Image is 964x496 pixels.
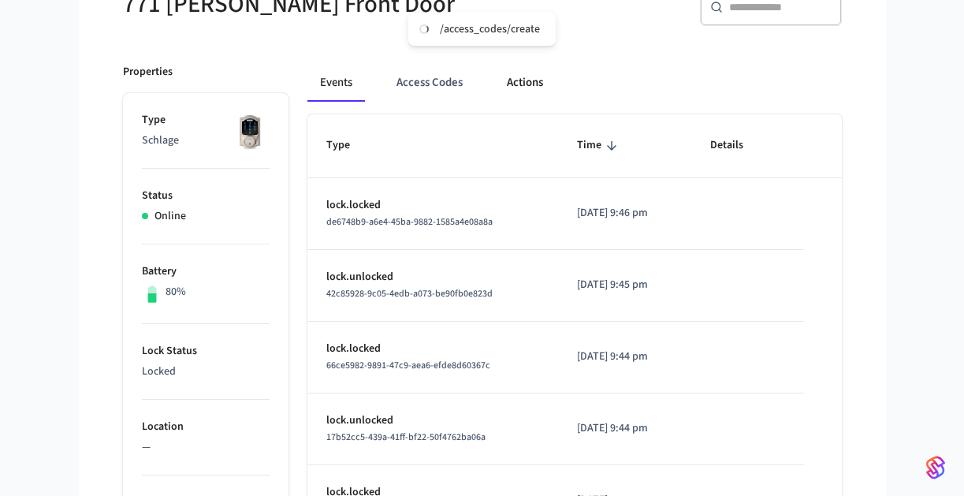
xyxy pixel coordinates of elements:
p: lock.unlocked [326,412,539,429]
p: Type [142,112,270,129]
span: 42c85928-9c05-4edb-a073-be90fb0e823d [326,287,493,300]
p: 80% [166,284,186,300]
span: Type [326,133,370,158]
span: 66ce5982-9891-47c9-aea6-efde8d60367c [326,359,490,372]
button: Events [307,64,365,102]
p: [DATE] 9:46 pm [577,205,672,222]
div: /access_codes/create [440,22,540,36]
span: de6748b9-a6e4-45ba-9882-1585a4e08a8a [326,215,493,229]
p: Properties [123,64,173,80]
p: Status [142,188,270,204]
span: Time [577,133,622,158]
p: lock.locked [326,197,539,214]
p: Online [154,208,186,225]
p: [DATE] 9:44 pm [577,349,672,365]
span: Details [710,133,764,158]
button: Actions [494,64,556,102]
p: — [142,439,270,456]
img: SeamLogoGradient.69752ec5.svg [926,455,945,480]
p: Location [142,419,270,435]
p: lock.locked [326,341,539,357]
p: Battery [142,263,270,280]
p: Lock Status [142,343,270,360]
p: Locked [142,364,270,380]
p: Schlage [142,132,270,149]
button: Access Codes [384,64,475,102]
p: [DATE] 9:44 pm [577,420,672,437]
p: lock.unlocked [326,269,539,285]
div: ant example [307,64,842,102]
img: Schlage Sense Smart Deadbolt with Camelot Trim, Front [230,112,270,151]
p: [DATE] 9:45 pm [577,277,672,293]
span: 17b52cc5-439a-41ff-bf22-50f4762ba06a [326,431,486,444]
